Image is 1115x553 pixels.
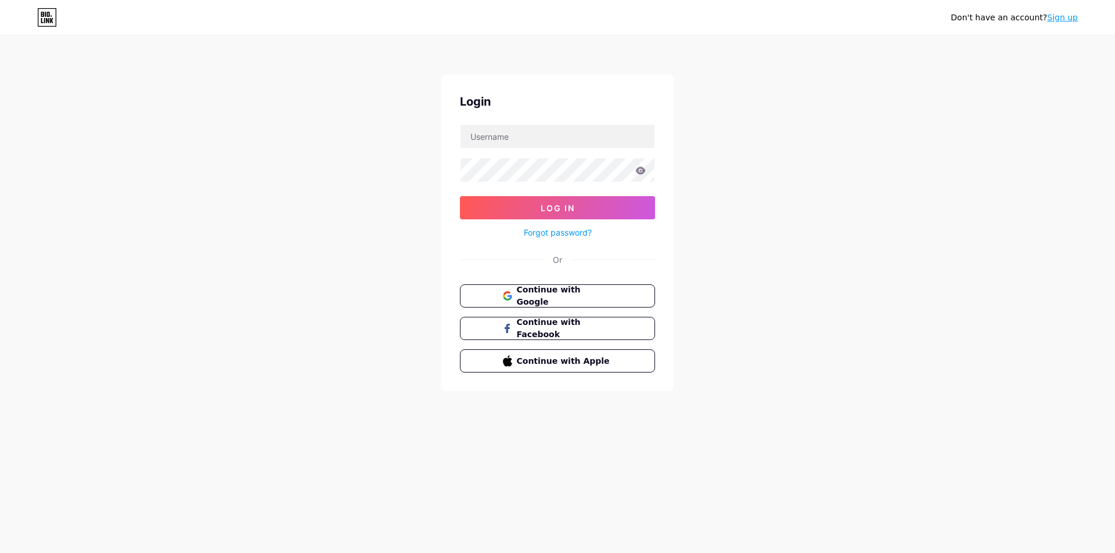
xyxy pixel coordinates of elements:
[1047,13,1078,22] a: Sign up
[460,284,655,308] button: Continue with Google
[517,284,613,308] span: Continue with Google
[553,254,562,266] div: Or
[951,12,1078,24] div: Don't have an account?
[517,316,613,341] span: Continue with Facebook
[460,317,655,340] button: Continue with Facebook
[461,125,654,148] input: Username
[460,349,655,373] button: Continue with Apple
[517,355,613,367] span: Continue with Apple
[541,203,575,213] span: Log In
[524,226,592,238] a: Forgot password?
[460,93,655,110] div: Login
[460,196,655,219] button: Log In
